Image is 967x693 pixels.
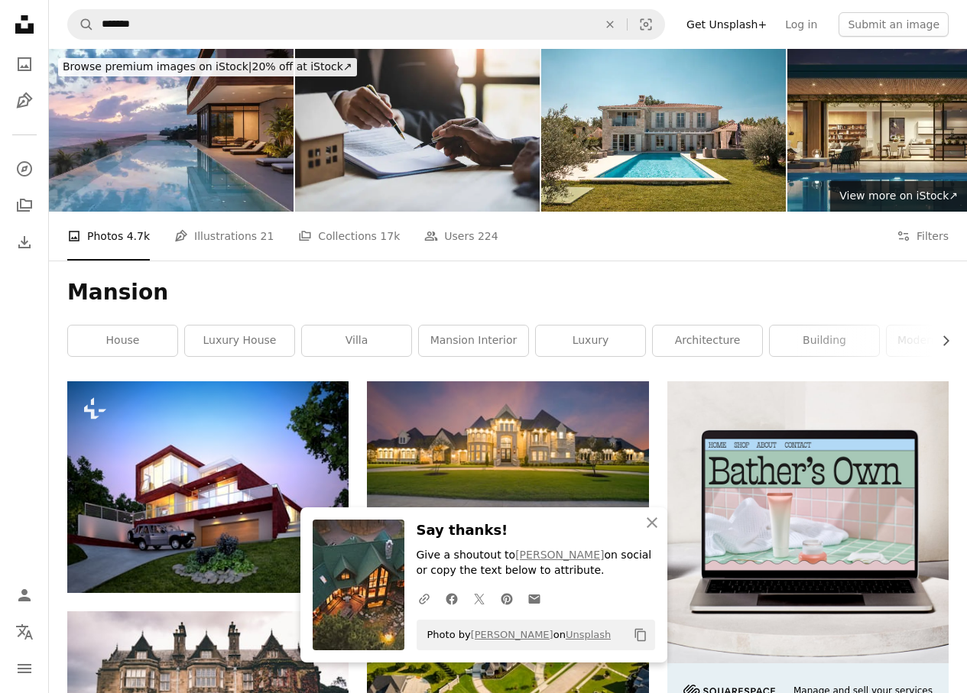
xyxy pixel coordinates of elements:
[424,212,498,261] a: Users 224
[839,189,958,202] span: View more on iStock ↗
[9,227,40,257] a: Download History
[367,381,648,539] img: white and black lighted concrete house
[9,617,40,647] button: Language
[63,60,352,73] span: 20% off at iStock ↗
[302,325,411,356] a: villa
[478,228,498,244] span: 224
[417,520,655,542] h3: Say thanks!
[667,381,949,662] img: file-1707883121023-8e3502977149image
[67,381,349,592] img: 3d render of house exterior at sunset
[628,622,654,648] button: Copy to clipboard
[541,49,786,212] img: Luxury Mediterranean Villa with Pool
[261,228,274,244] span: 21
[380,228,400,244] span: 17k
[593,10,627,39] button: Clear
[839,12,949,37] button: Submit an image
[174,212,274,261] a: Illustrations 21
[536,325,645,356] a: luxury
[67,279,949,306] h1: Mansion
[9,49,40,79] a: Photos
[493,583,521,614] a: Share on Pinterest
[9,580,40,610] a: Log in / Sign up
[438,583,466,614] a: Share on Facebook
[770,325,879,356] a: building
[776,12,826,37] a: Log in
[653,325,762,356] a: architecture
[420,623,612,647] span: Photo by on
[185,325,294,356] a: luxury house
[295,49,540,212] img: Businessmen and real estate agents discussing documents signing a legal purchase of a house.
[68,10,94,39] button: Search Unsplash
[628,10,664,39] button: Visual search
[566,629,611,640] a: Unsplash
[9,653,40,684] button: Menu
[68,325,177,356] a: house
[830,181,967,212] a: View more on iStock↗
[9,154,40,184] a: Explore
[466,583,493,614] a: Share on Twitter
[897,212,949,261] button: Filters
[419,325,528,356] a: mansion interior
[298,212,400,261] a: Collections 17k
[471,629,553,640] a: [PERSON_NAME]
[515,549,604,561] a: [PERSON_NAME]
[67,480,349,494] a: 3d render of house exterior at sunset
[63,60,251,73] span: Browse premium images on iStock |
[9,86,40,116] a: Illustrations
[521,583,548,614] a: Share over email
[49,49,366,86] a: Browse premium images on iStock|20% off at iStock↗
[67,9,665,40] form: Find visuals sitewide
[677,12,776,37] a: Get Unsplash+
[932,325,949,356] button: scroll list to the right
[367,453,648,467] a: white and black lighted concrete house
[49,49,294,212] img: Luxury Tropical Pool Villa At Dusk
[9,190,40,221] a: Collections
[417,548,655,578] p: Give a shoutout to on social or copy the text below to attribute.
